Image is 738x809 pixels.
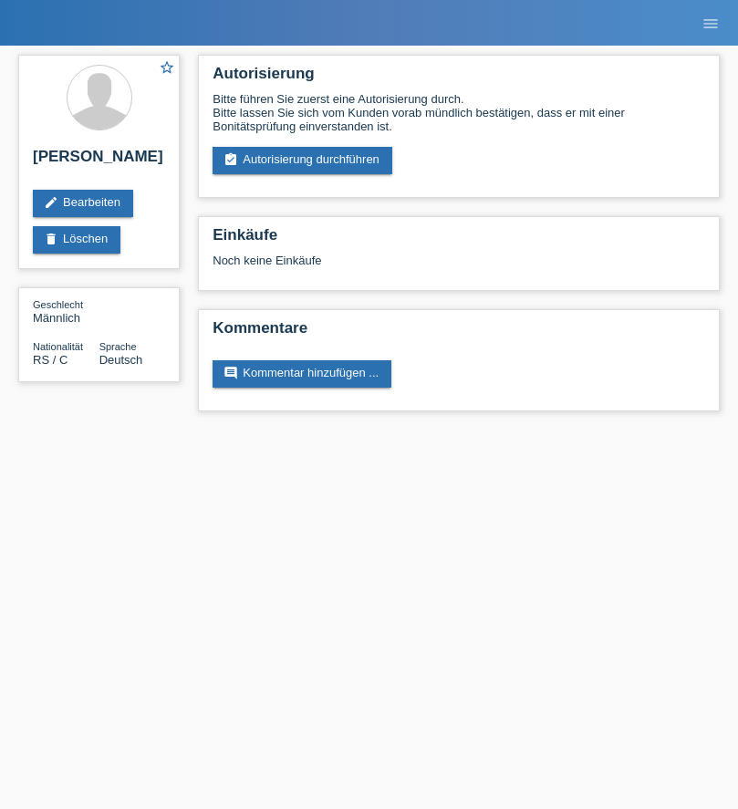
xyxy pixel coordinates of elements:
span: Nationalität [33,341,83,352]
div: Männlich [33,297,99,325]
h2: Kommentare [213,319,705,347]
span: Deutsch [99,353,143,367]
i: comment [223,366,238,380]
h2: [PERSON_NAME] [33,148,165,175]
i: edit [44,195,58,210]
i: delete [44,232,58,246]
a: deleteLöschen [33,226,120,254]
span: Serbien / C / 24.02.2003 [33,353,68,367]
a: editBearbeiten [33,190,133,217]
a: menu [692,17,729,28]
h2: Einkäufe [213,226,705,254]
span: Geschlecht [33,299,83,310]
i: assignment_turned_in [223,152,238,167]
h2: Autorisierung [213,65,705,92]
div: Noch keine Einkäufe [213,254,705,281]
div: Bitte führen Sie zuerst eine Autorisierung durch. Bitte lassen Sie sich vom Kunden vorab mündlich... [213,92,705,133]
i: menu [702,15,720,33]
a: star_border [159,59,175,78]
i: star_border [159,59,175,76]
span: Sprache [99,341,137,352]
a: assignment_turned_inAutorisierung durchführen [213,147,392,174]
a: commentKommentar hinzufügen ... [213,360,391,388]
